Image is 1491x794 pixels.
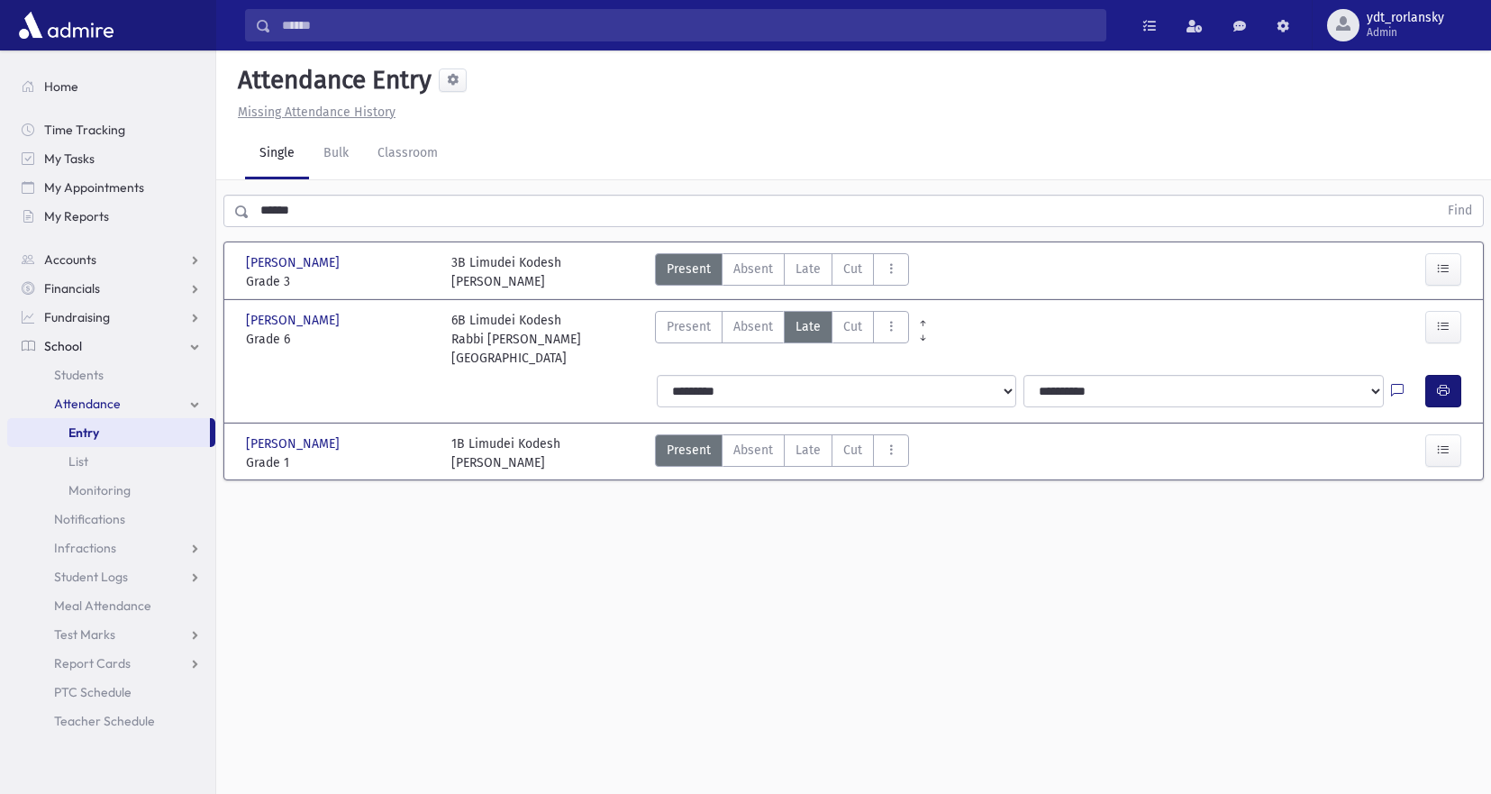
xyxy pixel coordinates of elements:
[451,434,560,472] div: 1B Limudei Kodesh [PERSON_NAME]
[246,434,343,453] span: [PERSON_NAME]
[7,303,215,332] a: Fundraising
[7,274,215,303] a: Financials
[667,260,711,278] span: Present
[655,253,909,291] div: AttTypes
[44,280,100,297] span: Financials
[796,317,821,336] span: Late
[68,482,131,498] span: Monitoring
[363,129,452,179] a: Classroom
[7,476,215,505] a: Monitoring
[7,447,215,476] a: List
[231,105,395,120] a: Missing Attendance History
[796,260,821,278] span: Late
[68,424,99,441] span: Entry
[7,115,215,144] a: Time Tracking
[7,418,210,447] a: Entry
[7,562,215,591] a: Student Logs
[655,434,909,472] div: AttTypes
[655,311,909,368] div: AttTypes
[667,317,711,336] span: Present
[231,65,432,96] h5: Attendance Entry
[7,707,215,735] a: Teacher Schedule
[843,260,862,278] span: Cut
[7,591,215,620] a: Meal Attendance
[309,129,363,179] a: Bulk
[44,208,109,224] span: My Reports
[1367,11,1444,25] span: ydt_rorlansky
[54,598,151,614] span: Meal Attendance
[54,367,104,383] span: Students
[14,7,118,43] img: AdmirePro
[54,684,132,700] span: PTC Schedule
[246,253,343,272] span: [PERSON_NAME]
[44,309,110,325] span: Fundraising
[246,272,433,291] span: Grade 3
[7,332,215,360] a: School
[44,338,82,354] span: School
[1367,25,1444,40] span: Admin
[7,505,215,534] a: Notifications
[54,626,115,643] span: Test Marks
[843,441,862,460] span: Cut
[246,330,433,349] span: Grade 6
[733,441,773,460] span: Absent
[733,317,773,336] span: Absent
[68,453,88,470] span: List
[1437,196,1483,226] button: Find
[843,317,862,336] span: Cut
[7,245,215,274] a: Accounts
[667,441,711,460] span: Present
[7,389,215,418] a: Attendance
[44,179,144,196] span: My Appointments
[796,441,821,460] span: Late
[246,311,343,330] span: [PERSON_NAME]
[7,678,215,707] a: PTC Schedule
[44,151,95,167] span: My Tasks
[7,620,215,649] a: Test Marks
[54,655,131,671] span: Report Cards
[733,260,773,278] span: Absent
[54,396,121,412] span: Attendance
[7,144,215,173] a: My Tasks
[7,649,215,678] a: Report Cards
[54,540,116,556] span: Infractions
[44,251,96,268] span: Accounts
[54,511,125,527] span: Notifications
[7,534,215,562] a: Infractions
[245,129,309,179] a: Single
[7,72,215,101] a: Home
[44,78,78,95] span: Home
[451,253,561,291] div: 3B Limudei Kodesh [PERSON_NAME]
[44,122,125,138] span: Time Tracking
[246,453,433,472] span: Grade 1
[7,173,215,202] a: My Appointments
[54,713,155,729] span: Teacher Schedule
[271,9,1105,41] input: Search
[54,569,128,585] span: Student Logs
[238,105,395,120] u: Missing Attendance History
[7,360,215,389] a: Students
[451,311,639,368] div: 6B Limudei Kodesh Rabbi [PERSON_NAME][GEOGRAPHIC_DATA]
[7,202,215,231] a: My Reports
